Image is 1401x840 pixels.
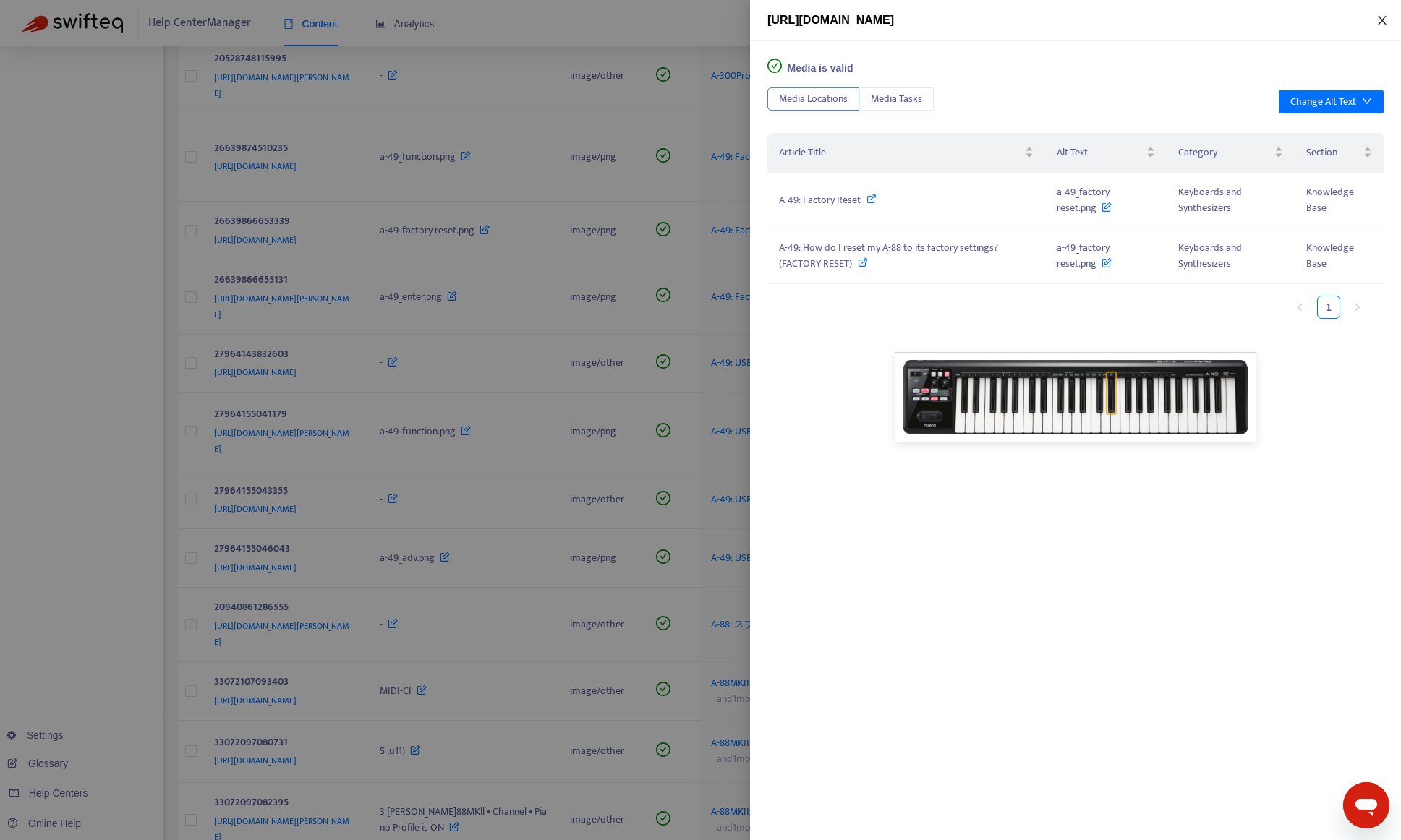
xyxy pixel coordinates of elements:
th: Category [1167,133,1295,173]
iframe: メッセージングウィンドウの起動ボタン、進行中の会話 [1343,782,1389,828]
span: Keyboards and Synthesizers [1178,184,1242,216]
span: Article Title [779,145,1022,160]
span: Media Locations [779,91,848,107]
span: a-49_factory reset.png [1057,184,1110,216]
span: A-49: How do I reset my A-88 to its factory settings? (FACTORY RESET) [779,239,998,272]
li: 1 [1317,296,1340,319]
th: Article Title [767,133,1045,173]
li: Next Page [1346,296,1369,319]
button: right [1346,296,1369,319]
span: right [1353,303,1362,312]
button: Media Locations [767,87,859,111]
th: Section [1295,133,1384,173]
div: Change Alt Text [1290,94,1356,110]
span: Category [1178,145,1272,160]
span: check-circle [767,59,782,73]
th: Alt Text [1045,133,1167,173]
button: left [1288,296,1311,319]
span: Keyboards and Synthesizers [1178,239,1242,272]
span: Knowledge Base [1306,239,1354,272]
span: a-49_factory reset.png [1057,239,1110,272]
span: Media Tasks [871,91,922,107]
span: left [1295,303,1304,312]
button: Media Tasks [859,87,934,111]
img: Unable to display this image [895,352,1256,442]
span: [URL][DOMAIN_NAME] [767,14,894,26]
button: Change Alt Text [1279,90,1384,113]
a: 1 [1318,296,1340,318]
span: Media is valid [788,62,853,74]
span: down [1362,96,1372,106]
li: Previous Page [1288,296,1311,319]
span: Alt Text [1057,145,1144,160]
span: Section [1306,145,1360,160]
span: Knowledge Base [1306,184,1354,216]
span: A-49: Factory Reset [779,192,861,208]
button: Close [1372,14,1392,27]
span: close [1376,14,1388,26]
